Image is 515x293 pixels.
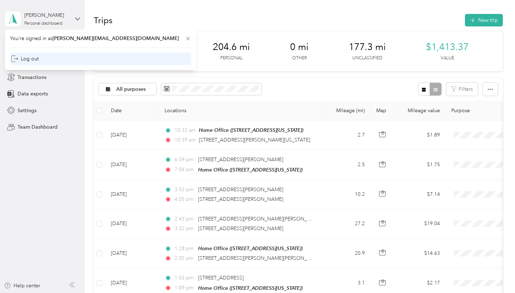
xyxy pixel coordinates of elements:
[18,107,36,114] span: Settings
[94,16,113,24] h1: Trips
[175,156,195,164] span: 6:59 pm
[396,150,446,180] td: $1.75
[24,21,63,26] div: Personal dashboard
[175,215,195,223] span: 2:43 pm
[175,284,195,292] span: 1:09 pm
[175,186,195,194] span: 3:53 pm
[105,209,159,239] td: [DATE]
[24,11,69,19] div: [PERSON_NAME]
[352,55,382,61] p: Unclassified
[426,41,469,53] span: $1,413.37
[198,157,283,163] span: [STREET_ADDRESS][PERSON_NAME]
[18,123,58,131] span: Team Dashboard
[198,245,303,251] span: Home Office ([STREET_ADDRESS][US_STATE])
[198,255,323,261] span: [STREET_ADDRESS][PERSON_NAME][PERSON_NAME]
[175,274,195,282] span: 1:03 pm
[199,137,310,143] span: [STREET_ADDRESS][PERSON_NAME][US_STATE]
[198,225,283,232] span: [STREET_ADDRESS][PERSON_NAME]
[198,216,323,222] span: [STREET_ADDRESS][PERSON_NAME][PERSON_NAME]
[105,150,159,180] td: [DATE]
[105,239,159,268] td: [DATE]
[396,180,446,209] td: $7.14
[220,55,242,61] p: Personal
[198,196,283,202] span: [STREET_ADDRESS][PERSON_NAME]
[53,35,179,41] span: [PERSON_NAME][EMAIL_ADDRESS][DOMAIN_NAME]
[371,101,396,120] th: Map
[105,120,159,150] td: [DATE]
[198,285,303,291] span: Home Office ([STREET_ADDRESS][US_STATE])
[475,253,515,293] iframe: Everlance-gr Chat Button Frame
[175,136,196,144] span: 10:39 am
[175,225,195,233] span: 3:32 pm
[290,41,309,53] span: 0 mi
[465,14,503,26] button: New trip
[349,41,386,53] span: 177.3 mi
[175,245,195,253] span: 1:28 pm
[292,55,307,61] p: Other
[10,35,191,42] span: You’re signed in as
[198,275,244,281] span: [STREET_ADDRESS]
[396,101,446,120] th: Mileage value
[323,209,371,239] td: 27.2
[198,187,283,193] span: [STREET_ADDRESS][PERSON_NAME]
[396,209,446,239] td: $19.04
[396,120,446,150] td: $1.89
[213,41,250,53] span: 204.6 mi
[4,282,40,289] button: Help center
[446,83,478,96] button: Filters
[105,101,159,120] th: Date
[18,74,46,81] span: Transactions
[323,101,371,120] th: Mileage (mi)
[11,55,39,63] div: Log out
[441,55,454,61] p: Value
[159,101,323,120] th: Locations
[175,126,196,134] span: 10:32 am
[175,195,195,203] span: 4:05 pm
[18,90,48,98] span: Data exports
[116,87,146,92] span: All purposes
[323,239,371,268] td: 20.9
[105,180,159,209] td: [DATE]
[396,239,446,268] td: $14.63
[199,127,303,133] span: Home Office ([STREET_ADDRESS][US_STATE])
[198,167,303,173] span: Home Office ([STREET_ADDRESS][US_STATE])
[175,166,195,174] span: 7:04 pm
[323,120,371,150] td: 2.7
[323,150,371,180] td: 2.5
[175,254,195,262] span: 2:05 pm
[323,180,371,209] td: 10.2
